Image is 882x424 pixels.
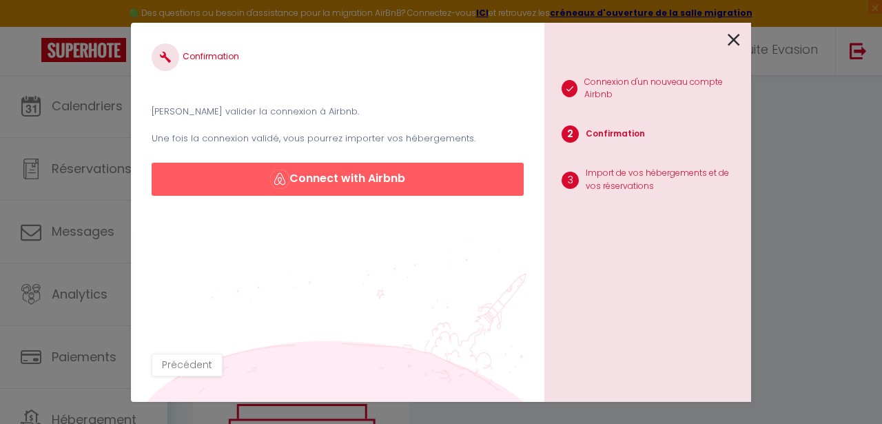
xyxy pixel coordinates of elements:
p: Une fois la connexion validé, vous pourrez importer vos hébergements. [152,132,524,145]
button: Ouvrir le widget de chat LiveChat [11,6,52,47]
button: Connect with Airbnb [152,163,524,196]
span: 2 [562,125,579,143]
p: Import de vos hébergements et de vos réservations [586,167,740,193]
button: Précédent [152,354,223,377]
span: 3 [562,172,579,189]
p: [PERSON_NAME] valider la connexion à Airbnb. [152,105,524,119]
h4: Confirmation [152,43,524,71]
p: Confirmation [586,128,645,141]
p: Connexion d'un nouveau compte Airbnb [584,76,740,102]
